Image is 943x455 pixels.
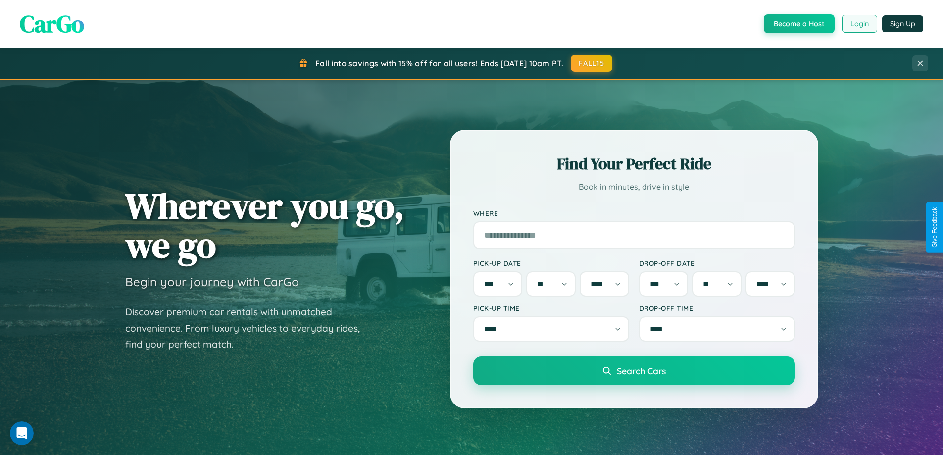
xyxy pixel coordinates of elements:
label: Pick-up Date [473,259,629,267]
h2: Find Your Perfect Ride [473,153,795,175]
span: Search Cars [617,365,666,376]
h3: Begin your journey with CarGo [125,274,299,289]
button: Search Cars [473,356,795,385]
label: Where [473,209,795,217]
p: Book in minutes, drive in style [473,180,795,194]
button: Sign Up [882,15,923,32]
label: Drop-off Date [639,259,795,267]
iframe: Intercom live chat [10,421,34,445]
button: FALL15 [571,55,612,72]
label: Drop-off Time [639,304,795,312]
button: Login [842,15,877,33]
p: Discover premium car rentals with unmatched convenience. From luxury vehicles to everyday rides, ... [125,304,373,353]
button: Become a Host [764,14,835,33]
div: Give Feedback [931,207,938,248]
span: CarGo [20,7,84,40]
span: Fall into savings with 15% off for all users! Ends [DATE] 10am PT. [315,58,563,68]
label: Pick-up Time [473,304,629,312]
h1: Wherever you go, we go [125,186,404,264]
